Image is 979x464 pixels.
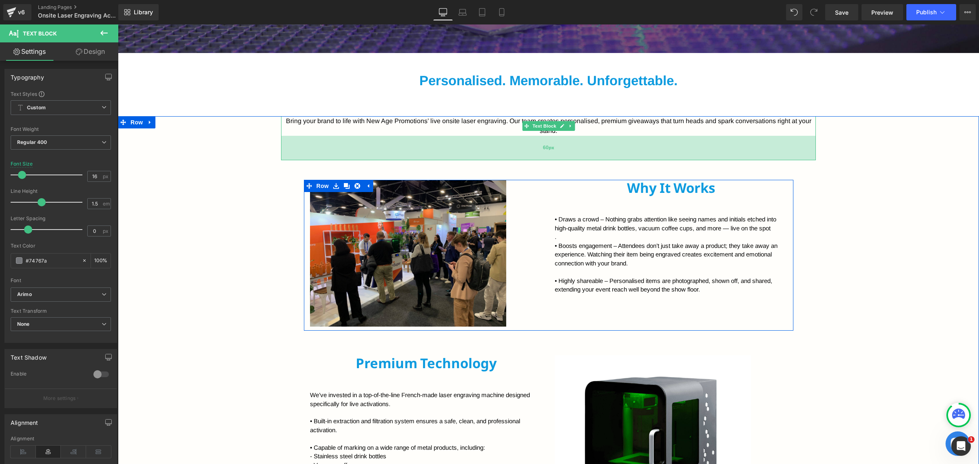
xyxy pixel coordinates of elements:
[16,7,27,18] div: v6
[11,436,111,442] div: Alignment
[11,161,33,167] div: Font Size
[38,12,116,19] span: Onsite Laser Engraving Activation
[968,436,975,443] span: 1
[61,42,120,61] a: Design
[192,410,425,427] p: • Capable of marking on a wide range of metal products, including:
[448,97,457,106] a: Expand / Collapse
[192,436,425,445] p: - Vacuum coffee cups
[197,155,213,168] span: Row
[453,4,472,20] a: Laptop
[27,92,38,104] a: Expand / Collapse
[437,217,669,252] p: • Boosts engagement – Attendees don’t just take away a product; they take away an experience. Wat...
[17,321,30,327] b: None
[27,104,46,111] b: Custom
[11,92,27,104] span: Row
[11,415,38,426] div: Alignment
[437,208,669,217] p: .
[437,190,669,208] p: • Draws a crowd – Nothing grabs attention like seeing names and initials etched into high-quality...
[234,155,245,168] a: Remove Row
[492,4,512,20] a: Mobile
[806,4,822,20] button: Redo
[11,371,85,379] div: Enable
[11,188,111,194] div: Line Height
[11,126,111,132] div: Font Weight
[168,93,693,110] font: Bring your brand to life with New Age Promotions’ live onsite laser engraving. Our team creates p...
[825,407,855,433] inbox-online-store-chat: Shopify online store chat
[951,436,971,456] iframe: Intercom live chat
[871,8,893,17] span: Preview
[11,308,111,314] div: Text Transform
[192,331,425,347] h2: Premium Technology
[213,155,224,168] a: Save row
[472,4,492,20] a: Tablet
[43,395,76,402] p: More settings
[11,278,111,283] div: Font
[192,366,425,392] p: We’ve invested in a top-of-the-line French-made laser engraving machine designed specifically for...
[3,4,31,20] a: v6
[437,155,669,172] h2: Why It Works
[433,4,453,20] a: Desktop
[862,4,903,20] a: Preview
[17,139,47,145] b: Regular 400
[245,155,255,168] a: Expand / Collapse
[103,174,110,179] span: px
[5,389,117,408] button: More settings
[26,256,78,265] input: Color
[118,4,159,20] a: New Library
[413,97,440,106] span: Text Block
[17,291,32,298] i: Arimo
[103,201,110,206] span: em
[786,4,802,20] button: Undo
[425,120,436,127] span: 60px
[192,427,425,436] p: - Stainless steel drink bottles
[906,4,956,20] button: Publish
[224,155,234,168] a: Clone Row
[11,349,47,361] div: Text Shadow
[23,30,57,37] span: Text Block
[192,392,425,410] p: • Built-in extraction and filtration system ensures a safe, clean, and professional activation.
[11,91,111,97] div: Text Styles
[959,4,976,20] button: More
[38,4,132,11] a: Landing Pages
[437,252,669,270] p: • Highly shareable – Personalised items are photographed, shown off, and shared, extending your e...
[835,8,848,17] span: Save
[103,228,110,234] span: px
[11,216,111,221] div: Letter Spacing
[134,9,153,16] span: Library
[11,243,111,249] div: Text Color
[916,9,937,15] span: Publish
[11,69,44,81] div: Typography
[91,254,111,268] div: %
